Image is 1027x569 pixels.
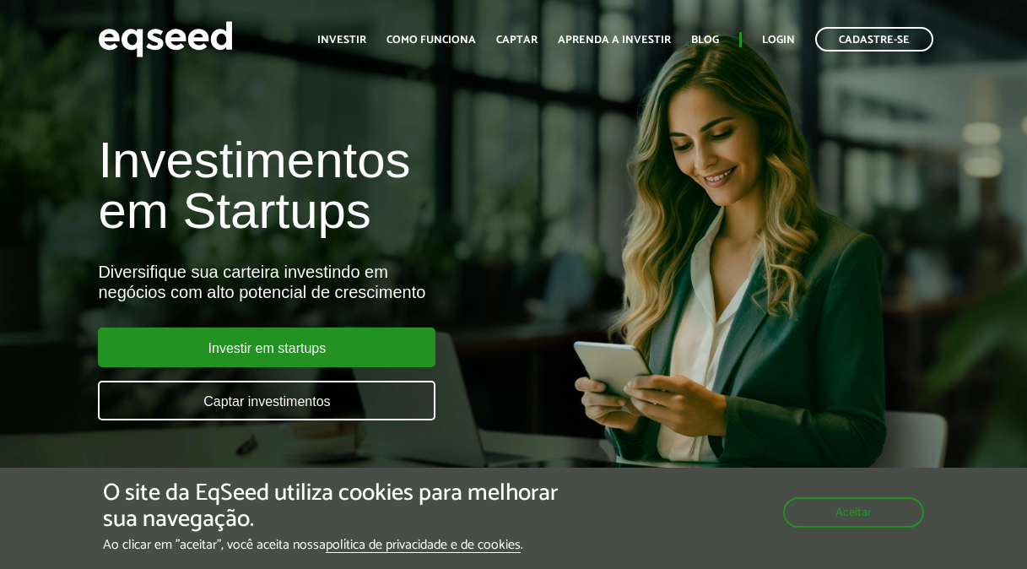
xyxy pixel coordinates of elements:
a: Captar [496,35,538,46]
h5: O site da EqSeed utiliza cookies para melhorar sua navegação. [103,480,596,533]
a: Cadastre-se [815,27,933,51]
div: Diversifique sua carteira investindo em negócios com alto potencial de crescimento [98,262,586,302]
a: Como funciona [386,35,476,46]
a: Blog [691,35,719,46]
img: EqSeed [98,17,233,62]
a: Aprenda a investir [558,35,671,46]
a: Investir [317,35,366,46]
a: Investir em startups [98,328,435,367]
a: Login [762,35,795,46]
a: Captar investimentos [98,381,435,420]
p: Ao clicar em "aceitar", você aceita nossa . [103,537,596,553]
a: política de privacidade e de cookies [326,539,521,553]
button: Aceitar [783,497,924,528]
h1: Investimentos em Startups [98,135,586,236]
